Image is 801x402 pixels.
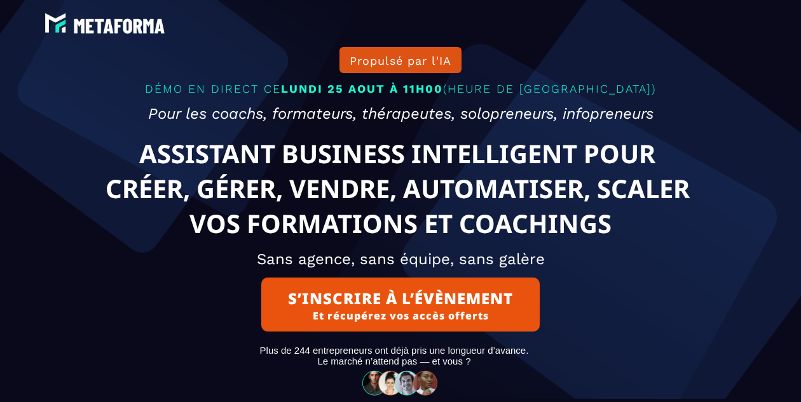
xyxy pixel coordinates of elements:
text: Plus de 244 entrepreneurs ont déjà pris une longueur d’avance. Le marché n’attend pas — et vous ? [6,342,782,370]
p: DÉMO EN DIRECT CE (HEURE DE [GEOGRAPHIC_DATA]) [19,79,782,98]
span: LUNDI 25 AOUT À 11H00 [281,82,443,95]
img: 32586e8465b4242308ef789b458fc82f_community-people.png [359,370,442,396]
img: e6894688e7183536f91f6cf1769eef69_LOGO_BLANC.png [41,10,168,37]
h2: Sans agence, sans équipe, sans galère [19,244,782,274]
h2: Pour les coachs, formateurs, thérapeutes, solopreneurs, infopreneurs [19,98,782,129]
button: Propulsé par l'IA [339,47,462,73]
button: S’INSCRIRE À L’ÉVÈNEMENTEt récupérez vos accès offerts [261,278,540,332]
text: ASSISTANT BUSINESS INTELLIGENT POUR CRÉER, GÉRER, VENDRE, AUTOMATISER, SCALER VOS FORMATIONS ET C... [76,133,725,244]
